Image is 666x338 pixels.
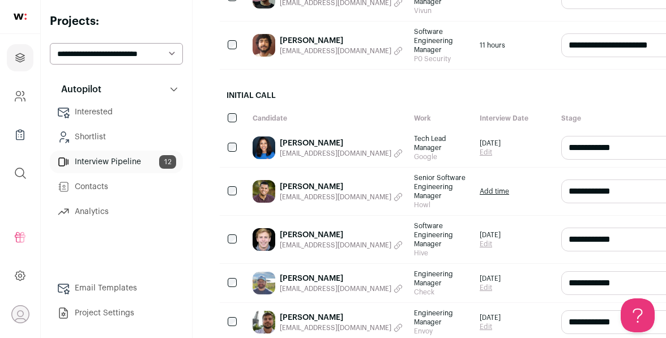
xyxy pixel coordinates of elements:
[280,284,403,293] button: [EMAIL_ADDRESS][DOMAIN_NAME]
[50,78,183,101] button: Autopilot
[474,108,556,129] div: Interview Date
[280,229,403,241] a: [PERSON_NAME]
[414,173,468,200] span: Senior Software Engineering Manager
[414,269,468,288] span: Engineering Manager
[414,249,468,258] span: Hive
[480,230,501,239] span: [DATE]
[280,323,391,332] span: [EMAIL_ADDRESS][DOMAIN_NAME]
[280,241,391,250] span: [EMAIL_ADDRESS][DOMAIN_NAME]
[480,274,501,283] span: [DATE]
[7,83,33,110] a: Company and ATS Settings
[50,302,183,324] a: Project Settings
[280,192,391,202] span: [EMAIL_ADDRESS][DOMAIN_NAME]
[54,83,101,96] p: Autopilot
[253,228,275,251] img: 667ac75af0e39ed934b3a0588557aeb70d733ecc0af45cfb13d1423284477780.jpg
[414,54,468,63] span: P0 Security
[414,309,468,327] span: Engineering Manager
[414,134,468,152] span: Tech Lead Manager
[414,288,468,297] span: Check
[159,155,176,169] span: 12
[50,126,183,148] a: Shortlist
[253,34,275,57] img: 2c77b5213660d825d5a8190a543816a11bc8183ce6fb96a10d0d957c7e59e975
[414,327,468,336] span: Envoy
[480,148,501,157] a: Edit
[414,221,468,249] span: Software Engineering Manager
[280,241,403,250] button: [EMAIL_ADDRESS][DOMAIN_NAME]
[280,273,403,284] a: [PERSON_NAME]
[280,181,403,192] a: [PERSON_NAME]
[474,22,556,69] div: 11 hours
[480,239,501,249] a: Edit
[280,149,391,158] span: [EMAIL_ADDRESS][DOMAIN_NAME]
[480,187,509,196] a: Add time
[50,176,183,198] a: Contacts
[480,313,501,322] span: [DATE]
[7,44,33,71] a: Projects
[50,277,183,300] a: Email Templates
[621,298,655,332] iframe: Help Scout Beacon - Open
[480,139,501,148] span: [DATE]
[50,200,183,223] a: Analytics
[280,192,403,202] button: [EMAIL_ADDRESS][DOMAIN_NAME]
[50,101,183,123] a: Interested
[414,27,468,54] span: Software Engineering Manager
[414,6,468,15] span: Vivun
[414,152,468,161] span: Google
[253,180,275,203] img: 986f08837e99d57f763305b110a055960201fd78e5c34ce6cf3143791799234b.jpg
[253,272,275,294] img: ddda59ae9e2a5eef8c8191b93f5c67a4206262263aedb5d731f7ab48991c5d77.jpg
[280,149,403,158] button: [EMAIL_ADDRESS][DOMAIN_NAME]
[280,46,391,55] span: [EMAIL_ADDRESS][DOMAIN_NAME]
[280,312,403,323] a: [PERSON_NAME]
[280,323,403,332] button: [EMAIL_ADDRESS][DOMAIN_NAME]
[14,14,27,20] img: wellfound-shorthand-0d5821cbd27db2630d0214b213865d53afaa358527fdda9d0ea32b1df1b89c2c.svg
[7,121,33,148] a: Company Lists
[280,46,403,55] button: [EMAIL_ADDRESS][DOMAIN_NAME]
[480,283,501,292] a: Edit
[247,108,408,129] div: Candidate
[480,322,501,331] a: Edit
[414,200,468,209] span: Howl
[408,108,474,129] div: Work
[280,35,403,46] a: [PERSON_NAME]
[280,138,403,149] a: [PERSON_NAME]
[50,14,183,29] h2: Projects:
[11,305,29,323] button: Open dropdown
[253,311,275,333] img: 2a3bcf8e34a516c8cbf8d9ed4514e82e5a15832a5b7a701f43e42911ccfb8d3d.jpg
[280,284,391,293] span: [EMAIL_ADDRESS][DOMAIN_NAME]
[50,151,183,173] a: Interview Pipeline12
[253,136,275,159] img: e0d952a77245496216868f396c7b53d215d4753a9e3d3b0899fa06843d5a0296.jpg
